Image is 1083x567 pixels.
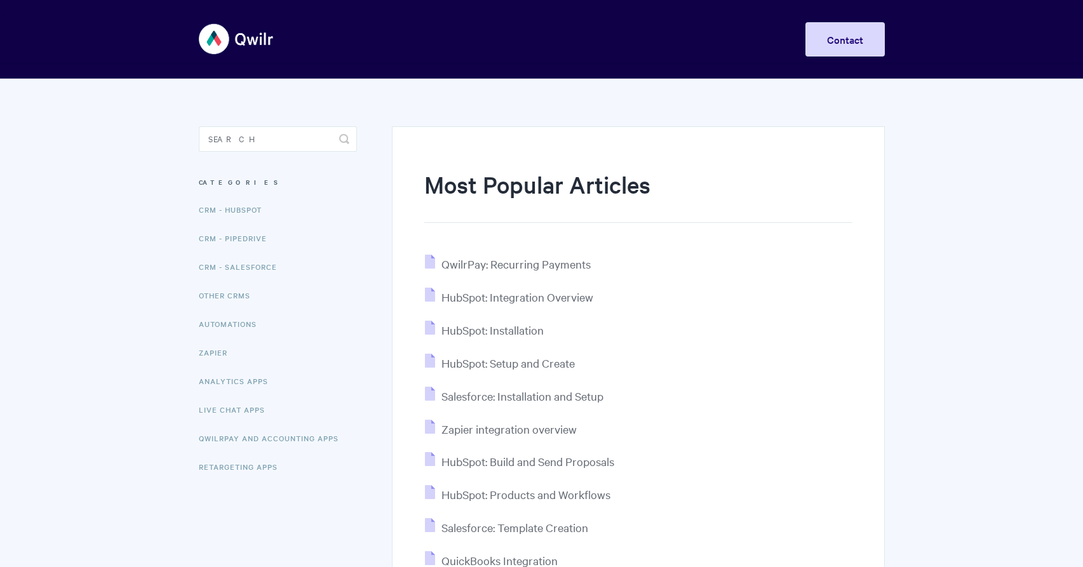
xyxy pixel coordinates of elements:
[425,520,588,535] a: Salesforce: Template Creation
[424,168,852,223] h1: Most Popular Articles
[425,389,603,403] a: Salesforce: Installation and Setup
[441,290,593,304] span: HubSpot: Integration Overview
[199,340,237,365] a: Zapier
[425,454,614,469] a: HubSpot: Build and Send Proposals
[441,487,610,502] span: HubSpot: Products and Workflows
[425,356,575,370] a: HubSpot: Setup and Create
[199,425,348,451] a: QwilrPay and Accounting Apps
[199,15,274,63] img: Qwilr Help Center
[199,254,286,279] a: CRM - Salesforce
[441,323,544,337] span: HubSpot: Installation
[199,171,357,194] h3: Categories
[199,397,274,422] a: Live Chat Apps
[425,487,610,502] a: HubSpot: Products and Workflows
[199,225,276,251] a: CRM - Pipedrive
[199,126,357,152] input: Search
[425,422,577,436] a: Zapier integration overview
[425,290,593,304] a: HubSpot: Integration Overview
[441,356,575,370] span: HubSpot: Setup and Create
[441,520,588,535] span: Salesforce: Template Creation
[441,257,591,271] span: QwilrPay: Recurring Payments
[441,422,577,436] span: Zapier integration overview
[425,257,591,271] a: QwilrPay: Recurring Payments
[199,311,266,337] a: Automations
[199,283,260,308] a: Other CRMs
[441,454,614,469] span: HubSpot: Build and Send Proposals
[805,22,885,57] a: Contact
[199,454,287,479] a: Retargeting Apps
[425,323,544,337] a: HubSpot: Installation
[199,368,278,394] a: Analytics Apps
[199,197,271,222] a: CRM - HubSpot
[441,389,603,403] span: Salesforce: Installation and Setup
